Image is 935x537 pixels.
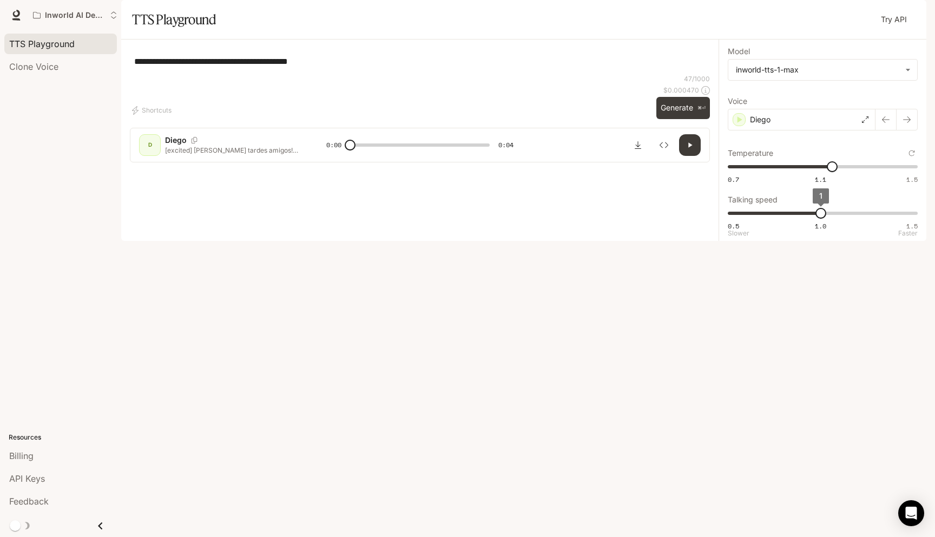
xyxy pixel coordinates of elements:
[728,97,747,105] p: Voice
[728,48,750,55] p: Model
[728,175,739,184] span: 0.7
[750,114,771,125] p: Diego
[165,135,187,146] p: Diego
[45,11,106,20] p: Inworld AI Demos
[165,146,300,155] p: [excited] [PERSON_NAME] tardes amigos! Como estan [DATE]?
[819,191,822,200] span: 1
[906,175,918,184] span: 1.5
[877,9,911,30] a: Try API
[898,500,924,526] div: Open Intercom Messenger
[815,221,826,231] span: 1.0
[663,86,699,95] p: $ 0.000470
[728,230,749,237] p: Slower
[656,97,710,119] button: Generate⌘⏎
[326,140,341,150] span: 0:00
[141,136,159,154] div: D
[130,102,176,119] button: Shortcuts
[627,134,649,156] button: Download audio
[697,105,706,112] p: ⌘⏎
[728,221,739,231] span: 0.5
[498,140,513,150] span: 0:04
[132,9,216,30] h1: TTS Playground
[684,74,710,83] p: 47 / 1000
[28,4,122,26] button: Open workspace menu
[906,221,918,231] span: 1.5
[898,230,918,237] p: Faster
[728,196,778,204] p: Talking speed
[736,64,900,75] div: inworld-tts-1-max
[906,147,918,159] button: Reset to default
[187,137,202,143] button: Copy Voice ID
[653,134,675,156] button: Inspect
[728,60,917,80] div: inworld-tts-1-max
[728,149,773,157] p: Temperature
[815,175,826,184] span: 1.1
